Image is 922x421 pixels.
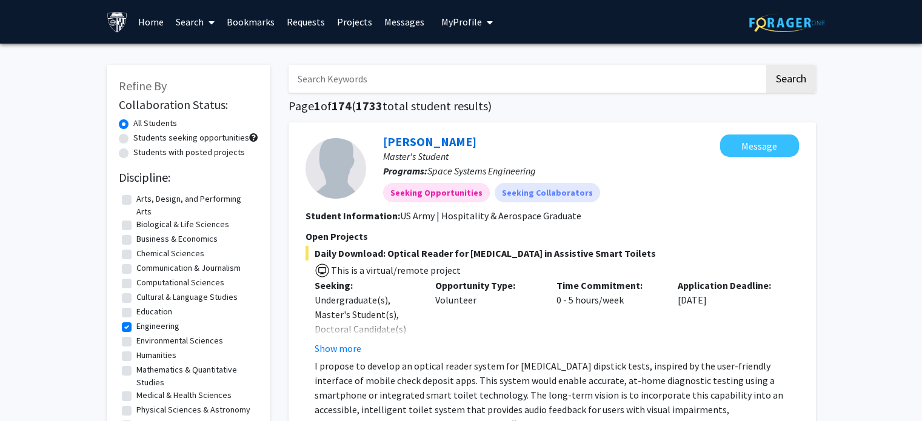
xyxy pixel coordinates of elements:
[136,247,204,260] label: Chemical Sciences
[378,1,430,43] a: Messages
[306,230,368,242] span: Open Projects
[356,98,382,113] span: 1733
[133,146,245,159] label: Students with posted projects
[119,170,258,185] h2: Discipline:
[383,183,490,202] mat-chip: Seeking Opportunities
[136,403,250,416] label: Physical Sciences & Astronomy
[315,278,418,293] p: Seeking:
[383,134,476,149] a: [PERSON_NAME]
[136,334,223,347] label: Environmental Sciences
[221,1,281,43] a: Bookmarks
[136,305,172,318] label: Education
[766,65,816,93] button: Search
[427,165,536,177] span: Space Systems Engineering
[9,366,52,412] iframe: Chat
[331,1,378,43] a: Projects
[136,363,255,389] label: Mathematics & Quantitative Studies
[289,99,816,113] h1: Page of ( total student results)
[315,341,361,356] button: Show more
[136,276,224,289] label: Computational Sciences
[136,349,176,362] label: Humanities
[136,193,255,218] label: Arts, Design, and Performing Arts
[383,150,449,162] span: Master's Student
[136,218,229,231] label: Biological & Life Sciences
[678,278,781,293] p: Application Deadline:
[281,1,331,43] a: Requests
[669,278,790,356] div: [DATE]
[314,98,321,113] span: 1
[306,210,400,222] b: Student Information:
[441,16,482,28] span: My Profile
[107,12,128,33] img: Johns Hopkins University Logo
[133,131,249,144] label: Students seeking opportunities
[332,98,352,113] span: 174
[170,1,221,43] a: Search
[547,278,669,356] div: 0 - 5 hours/week
[136,320,179,333] label: Engineering
[136,291,238,303] label: Cultural & Language Studies
[383,165,427,177] b: Programs:
[136,262,241,274] label: Communication & Journalism
[435,278,538,293] p: Opportunity Type:
[556,278,660,293] p: Time Commitment:
[119,78,167,93] span: Refine By
[330,264,461,276] span: This is a virtual/remote project
[136,389,232,402] label: Medical & Health Sciences
[132,1,170,43] a: Home
[426,278,547,356] div: Volunteer
[306,246,799,260] span: Daily Download: Optical Reader for [MEDICAL_DATA] in Assistive Smart Toilets
[289,65,764,93] input: Search Keywords
[119,98,258,112] h2: Collaboration Status:
[133,117,177,130] label: All Students
[749,13,825,32] img: ForagerOne Logo
[136,233,218,245] label: Business & Economics
[400,210,581,222] fg-read-more: US Army | Hospitality & Aerospace Graduate
[720,134,799,157] button: Message Frances Christopher
[495,183,600,202] mat-chip: Seeking Collaborators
